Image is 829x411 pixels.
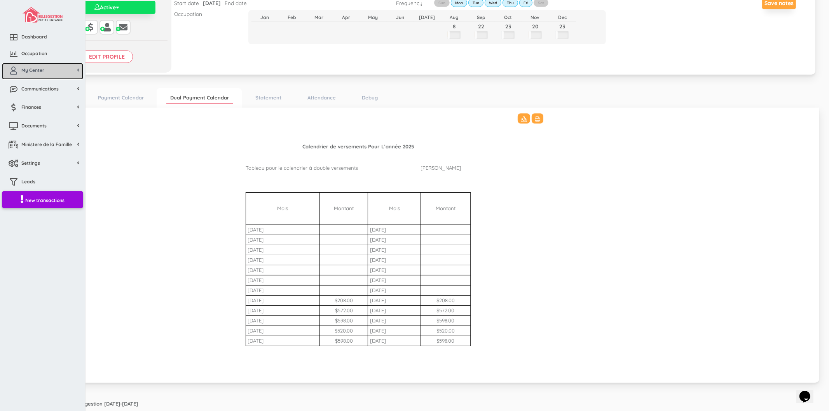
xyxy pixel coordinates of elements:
[246,295,320,305] td: [DATE]
[368,295,421,305] td: [DATE]
[246,225,320,235] td: [DATE]
[2,100,83,117] a: Finances
[368,336,421,346] td: [DATE]
[421,326,471,336] td: $520.00
[246,305,320,315] td: [DATE]
[368,255,421,265] td: [DATE]
[175,10,237,17] p: Occupation
[368,192,421,225] td: Mois
[246,275,320,285] td: [DATE]
[414,13,441,22] th: [DATE]
[246,336,320,346] td: [DATE]
[320,305,368,315] td: $572.00
[58,1,155,14] button: Active
[421,192,471,225] td: Montant
[332,13,360,22] th: Apr
[368,225,421,235] td: [DATE]
[246,192,320,225] td: Mois
[246,315,320,326] td: [DATE]
[495,13,522,22] th: Oct
[2,82,83,98] a: Communications
[796,380,821,403] iframe: chat widget
[25,197,65,204] span: New transactions
[21,178,35,185] span: Leads
[246,163,421,172] td: Tableau pour le calendrier à double versements
[21,50,47,57] span: Occupation
[41,401,138,407] strong: Copyright © Bellegestion [DATE]-[DATE]
[2,156,83,172] a: Settings
[368,275,421,285] td: [DATE]
[368,326,421,336] td: [DATE]
[305,13,333,22] th: Mar
[368,285,421,295] td: [DATE]
[251,13,279,22] th: Jan
[21,104,41,110] span: Finances
[278,13,305,22] th: Feb
[304,92,340,103] a: Attendance
[246,265,320,275] td: [DATE]
[2,46,83,63] a: Occupation
[21,141,72,148] span: Ministere de la Famille
[2,174,83,191] a: Leads
[421,295,471,305] td: $208.00
[2,118,83,135] a: Documents
[246,235,320,245] td: [DATE]
[549,13,576,22] th: Dec
[166,92,233,104] a: Dual Payment Calendar
[421,305,471,315] td: $572.00
[320,315,368,326] td: $598.00
[320,295,368,305] td: $208.00
[358,92,382,103] a: Debug
[421,315,471,326] td: $598.00
[421,163,471,172] td: [PERSON_NAME]
[21,122,47,129] span: Documents
[368,235,421,245] td: [DATE]
[441,13,468,22] th: Aug
[368,315,421,326] td: [DATE]
[246,285,320,295] td: [DATE]
[320,192,368,225] td: Montant
[2,30,83,46] a: Dashboard
[246,245,320,255] td: [DATE]
[2,191,83,209] a: New transactions
[360,13,387,22] th: May
[368,305,421,315] td: [DATE]
[2,137,83,154] a: Ministere de la Famille
[368,265,421,275] td: [DATE]
[246,326,320,336] td: [DATE]
[246,255,320,265] td: [DATE]
[21,67,44,73] span: My Center
[320,326,368,336] td: $520.00
[522,13,549,22] th: Nov
[421,336,471,346] td: $598.00
[251,92,285,103] a: Statement
[94,92,148,103] a: Payment Calendar
[387,13,414,22] th: Jun
[81,51,133,63] input: Edit profile
[2,63,83,80] a: My Center
[302,143,414,150] b: Calendrier de versements Pour L’année 2025
[21,85,59,92] span: Communications
[21,160,40,166] span: Settings
[21,33,47,40] span: Dashboard
[468,13,495,22] th: Sep
[368,245,421,255] td: [DATE]
[23,7,62,23] img: image
[320,336,368,346] td: $598.00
